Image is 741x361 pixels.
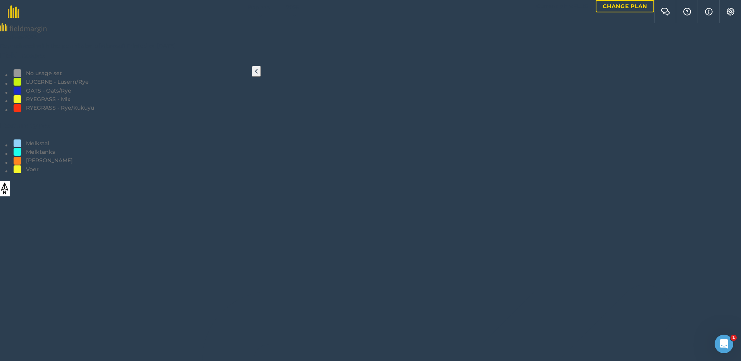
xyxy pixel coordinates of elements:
[286,3,299,12] span: 2025
[661,8,670,15] img: Two speech bubbles overlapping with the left bubble in the forefront
[126,42,176,49] span: Printed on [DATE]
[726,8,735,15] img: A cog icon
[26,86,71,95] div: OATS - Oats/Rye
[26,95,71,103] div: RYEGRASS - Mix
[286,3,302,21] button: 2025
[248,3,273,21] button: Boplaas
[8,5,19,18] img: fieldmargin Logo
[536,3,588,10] span: Current plan : PLUS
[705,8,713,15] img: svg+xml;base64,PHN2ZyB4bWxucz0iaHR0cDovL3d3dy53My5vcmcvMjAwMC9zdmciIHdpZHRoPSIxNyIgaGVpZ2h0PSIxNy...
[26,103,94,112] div: RYEGRASS - Rye/Kukuyu
[715,335,733,353] iframe: Intercom live chat
[731,335,737,341] span: 1
[248,3,270,12] span: Boplaas
[682,8,692,15] img: A question mark icon
[26,139,49,148] div: Melkstal
[26,148,55,156] div: Melktanks
[26,165,39,174] div: Voer
[26,77,89,86] div: LUCERNE - Lusern/Rye
[26,69,62,77] div: No usage set
[26,156,73,165] div: [PERSON_NAME]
